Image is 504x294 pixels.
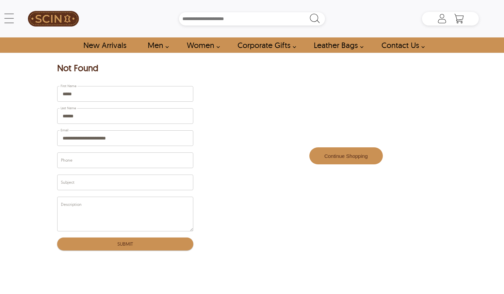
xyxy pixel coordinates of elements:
a: Shop New Arrivals [76,37,134,53]
div: Not Found [57,63,98,75]
a: SCIN [25,3,82,34]
a: shop men's leather jackets [140,37,173,53]
button: Continue Shopping [309,147,383,164]
a: Shop Women Leather Jackets [179,37,224,53]
a: Shopping Cart [452,14,466,24]
a: Shop Leather Corporate Gifts [230,37,300,53]
a: Shop Leather Bags [306,37,367,53]
a: contact-us [374,37,428,53]
button: Submit [57,238,193,250]
img: SCIN [28,3,79,34]
div: Not Found [57,63,193,75]
a: Continue Shopping [309,153,383,159]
